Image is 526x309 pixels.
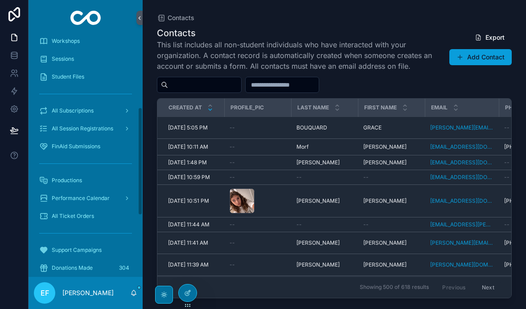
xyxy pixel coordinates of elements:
[52,195,110,202] span: Performance Calendar
[34,51,137,67] a: Sessions
[363,124,382,131] span: GRACE
[168,197,209,205] span: [DATE] 10:51 PM
[34,69,137,85] a: Student Files
[34,190,137,206] a: Performance Calendar
[116,263,132,273] div: 304
[296,221,353,228] a: --
[168,124,219,131] a: [DATE] 5:05 PM
[296,261,340,268] span: [PERSON_NAME]
[230,174,235,181] span: --
[430,143,493,150] a: [EMAIL_ADDRESS][DOMAIN_NAME]
[476,280,501,294] button: Next
[468,29,512,46] button: Export
[168,221,210,228] span: [DATE] 11:44 AM
[364,104,397,111] span: First Name
[431,104,448,111] span: Email
[230,159,235,166] span: --
[34,172,137,188] a: Productions
[34,103,137,119] a: All Subscriptions
[52,55,74,63] span: Sessions
[29,36,143,277] div: scrollable content
[168,239,219,246] a: [DATE] 11:41 AM
[168,174,210,181] span: [DATE] 10:59 PM
[296,197,340,205] span: [PERSON_NAME]
[363,239,419,246] a: [PERSON_NAME]
[52,38,80,45] span: Workshops
[430,197,493,205] a: [EMAIL_ADDRESS][DOMAIN_NAME]
[296,261,353,268] a: [PERSON_NAME]
[230,143,235,150] span: --
[168,261,219,268] a: [DATE] 11:39 AM
[52,246,102,254] span: Support Campaigns
[363,261,407,268] span: [PERSON_NAME]
[296,124,327,131] span: BOUQUARD
[504,124,510,131] span: --
[168,124,208,131] span: [DATE] 5:05 PM
[363,174,369,181] span: --
[363,221,419,228] a: --
[430,174,493,181] a: [EMAIL_ADDRESS][DOMAIN_NAME]
[168,221,219,228] a: [DATE] 11:44 AM
[34,33,137,49] a: Workshops
[296,124,353,131] a: BOUQUARD
[230,159,286,166] a: --
[363,159,407,166] span: [PERSON_NAME]
[52,143,100,150] span: FinAid Submissions
[296,221,302,228] span: --
[168,104,202,111] span: Created at
[296,159,353,166] a: [PERSON_NAME]
[168,261,209,268] span: [DATE] 11:39 AM
[62,288,114,297] p: [PERSON_NAME]
[296,239,353,246] a: [PERSON_NAME]
[504,174,510,181] span: --
[296,143,308,150] span: Morf
[296,143,353,150] a: Morf
[430,221,493,228] a: [EMAIL_ADDRESS][PERSON_NAME][DOMAIN_NAME]
[230,124,235,131] span: --
[168,143,219,150] a: [DATE] 10:11 AM
[297,104,329,111] span: Last Name
[363,174,419,181] a: --
[168,159,207,166] span: [DATE] 1:48 PM
[157,39,445,71] span: This list includes all non-student individuals who have interacted with your organization. A cont...
[34,138,137,154] a: FinAid Submissions
[168,143,208,150] span: [DATE] 10:11 AM
[430,261,493,268] a: [PERSON_NAME][DOMAIN_NAME][EMAIL_ADDRESS][PERSON_NAME][DOMAIN_NAME]
[230,239,235,246] span: --
[505,104,524,111] span: Phone
[52,213,94,220] span: All Ticket Orders
[34,121,137,137] a: All Session Registrations
[34,242,137,258] a: Support Campaigns
[168,174,219,181] a: [DATE] 10:59 PM
[230,261,286,268] a: --
[52,125,113,132] span: All Session Registrations
[230,124,286,131] a: --
[52,264,93,271] span: Donations Made
[363,143,419,150] a: [PERSON_NAME]
[296,174,302,181] span: --
[230,174,286,181] a: --
[168,159,219,166] a: [DATE] 1:48 PM
[41,288,49,298] span: EF
[52,73,84,80] span: Student Files
[296,239,340,246] span: [PERSON_NAME]
[360,284,429,291] span: Showing 500 of 618 results
[157,27,445,39] h1: Contacts
[363,197,407,205] span: [PERSON_NAME]
[168,13,194,22] span: Contacts
[449,49,512,65] a: Add Contact
[230,143,286,150] a: --
[230,239,286,246] a: --
[34,260,137,276] a: Donations Made304
[363,197,419,205] a: [PERSON_NAME]
[363,239,407,246] span: [PERSON_NAME]
[157,13,194,22] a: Contacts
[430,159,493,166] a: [EMAIL_ADDRESS][DOMAIN_NAME]
[430,239,493,246] a: [PERSON_NAME][EMAIL_ADDRESS][PERSON_NAME][DOMAIN_NAME]
[230,221,235,228] span: --
[363,159,419,166] a: [PERSON_NAME]
[230,104,264,111] span: Profile_pic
